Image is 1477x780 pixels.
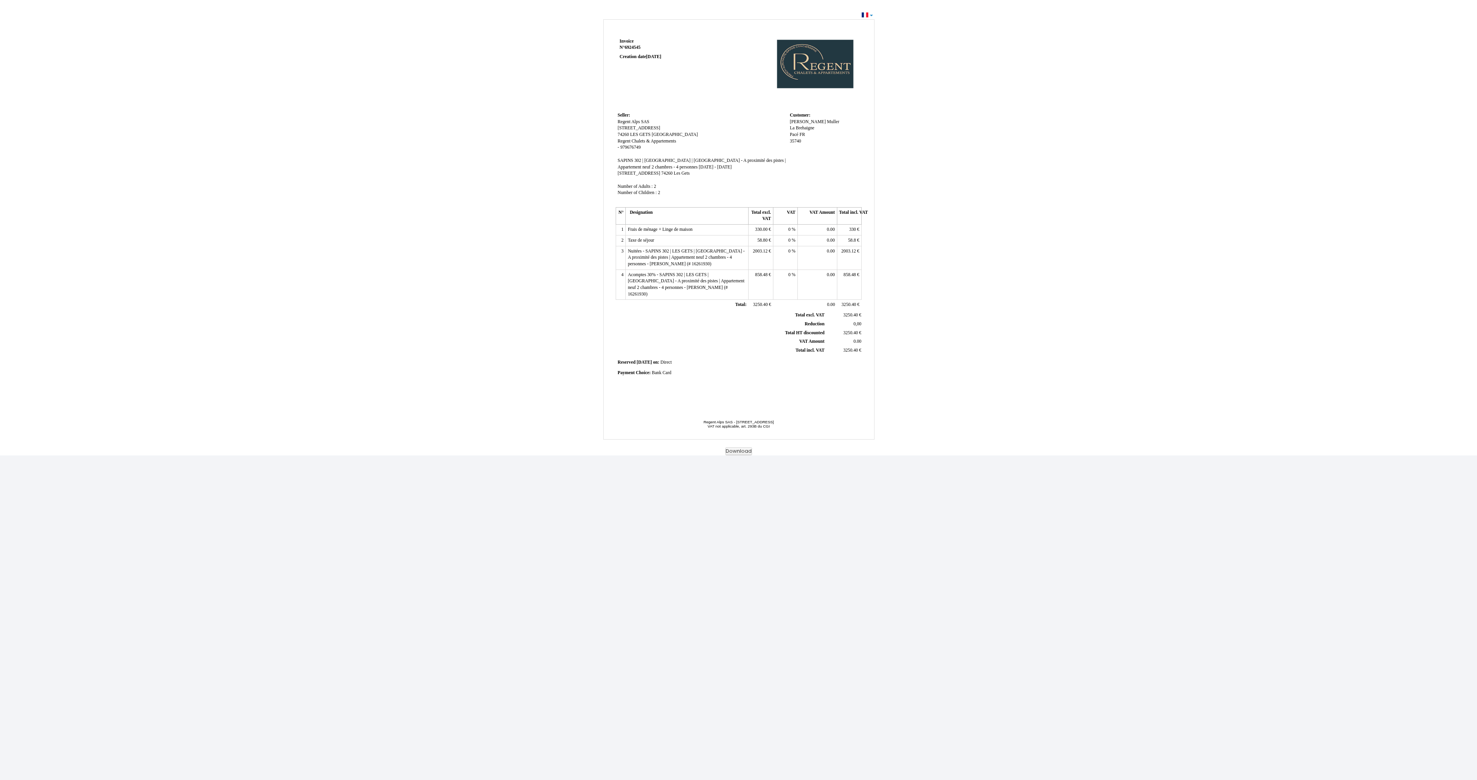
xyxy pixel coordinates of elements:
td: € [749,246,773,270]
td: % [773,270,797,300]
span: [DATE] [637,360,652,365]
td: 2 [616,235,626,246]
span: Total incl. VAT [795,348,825,353]
span: Pacé [790,132,798,137]
td: € [837,225,861,235]
span: La Brehaigne [790,125,814,131]
span: Acomptes 30% - SAPINS 302 | LES GETS | [GEOGRAPHIC_DATA] - A proximité des pistes | Appartement n... [628,272,744,297]
td: € [837,270,861,300]
span: - [618,145,619,150]
span: [STREET_ADDRESS] [618,171,660,176]
span: Frais de ménage + Linge de maison [628,227,692,232]
span: [PERSON_NAME] [790,119,826,124]
td: 4 [616,270,626,300]
span: 0.00 [827,227,835,232]
td: € [826,328,863,337]
th: Total excl. VAT [749,207,773,224]
span: [GEOGRAPHIC_DATA] [652,132,698,137]
span: FR [799,132,805,137]
span: Invoice [620,39,633,44]
span: 0.00 [827,238,835,243]
span: 2003.12 [841,249,856,254]
span: Total: [735,302,746,307]
span: Bank Card [652,370,671,375]
span: 0 [788,249,791,254]
span: Number of Children : [618,190,657,195]
span: Seller: [618,113,630,118]
span: 58.8 [848,238,856,243]
span: 0.00 [827,249,835,254]
td: % [773,246,797,270]
td: 3 [616,246,626,270]
button: Download [725,447,752,455]
span: 58.80 [757,238,768,243]
span: Nuitées - SAPINS 302 | LES GETS | [GEOGRAPHIC_DATA] - A proximité des pistes | Appartement neuf 2... [628,249,744,266]
span: 858.48 [844,272,856,277]
span: 979676749 [620,145,641,150]
span: VAT Amount [799,339,825,344]
span: Customer: [790,113,810,118]
span: Regent Alps SAS - [STREET_ADDRESS] [704,420,774,424]
span: VAT not applicable, art. 293B du CGI [708,424,769,428]
span: Total HT discounted [785,330,825,335]
span: 0,00 [854,321,861,326]
span: Total excl. VAT [795,313,825,318]
span: 0 [788,272,791,277]
td: € [749,300,773,311]
span: 3250.40 [843,348,858,353]
td: 1 [616,225,626,235]
span: Les Gets [674,171,690,176]
td: € [826,311,863,320]
th: VAT Amount [798,207,837,224]
span: LES GETS [630,132,651,137]
td: € [837,246,861,270]
span: Reduction [805,321,825,326]
th: Total incl. VAT [837,207,861,224]
span: Direct [661,360,672,365]
span: 0.00 [827,272,835,277]
span: [STREET_ADDRESS] [618,125,660,131]
span: 858.48 [755,272,768,277]
span: 3250.40 [843,330,858,335]
span: Taxe de séjour [628,238,654,243]
th: N° [616,207,626,224]
span: 0 [788,227,791,232]
td: € [837,235,861,246]
td: % [773,235,797,246]
span: Payment Choice: [618,370,651,375]
td: € [749,270,773,300]
span: Muller [827,119,839,124]
span: Reserved [618,360,635,365]
span: SAPINS 302 | [GEOGRAPHIC_DATA] | [GEOGRAPHIC_DATA] - A proximité des pistes | Appartement neuf 2 ... [618,158,786,170]
span: 74260 [661,171,673,176]
td: € [749,235,773,246]
span: 3250.40 [753,302,768,307]
span: 0.00 [854,339,861,344]
img: logo [774,38,860,96]
span: [DATE] [646,54,661,59]
td: € [837,300,861,311]
span: 3250.40 [843,313,858,318]
span: 0.00 [827,302,835,307]
th: Designation [626,207,749,224]
span: [DATE] - [DATE] [699,165,732,170]
span: 35740 [790,139,801,144]
span: Regent Alps SAS [618,119,649,124]
th: VAT [773,207,797,224]
span: Number of Adults : [618,184,653,189]
span: 2 [658,190,660,195]
td: % [773,225,797,235]
span: 2003.12 [753,249,768,254]
span: on: [653,360,659,365]
span: Chalets & Appartements [632,139,676,144]
span: 3250.40 [842,302,856,307]
span: 2 [654,184,656,189]
span: 330.00 [755,227,768,232]
strong: Creation date [620,54,661,59]
span: 0 [788,238,791,243]
span: 6924545 [625,45,640,50]
span: 330 [849,227,856,232]
td: € [749,225,773,235]
span: Regent [618,139,630,144]
strong: N° [620,45,712,51]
